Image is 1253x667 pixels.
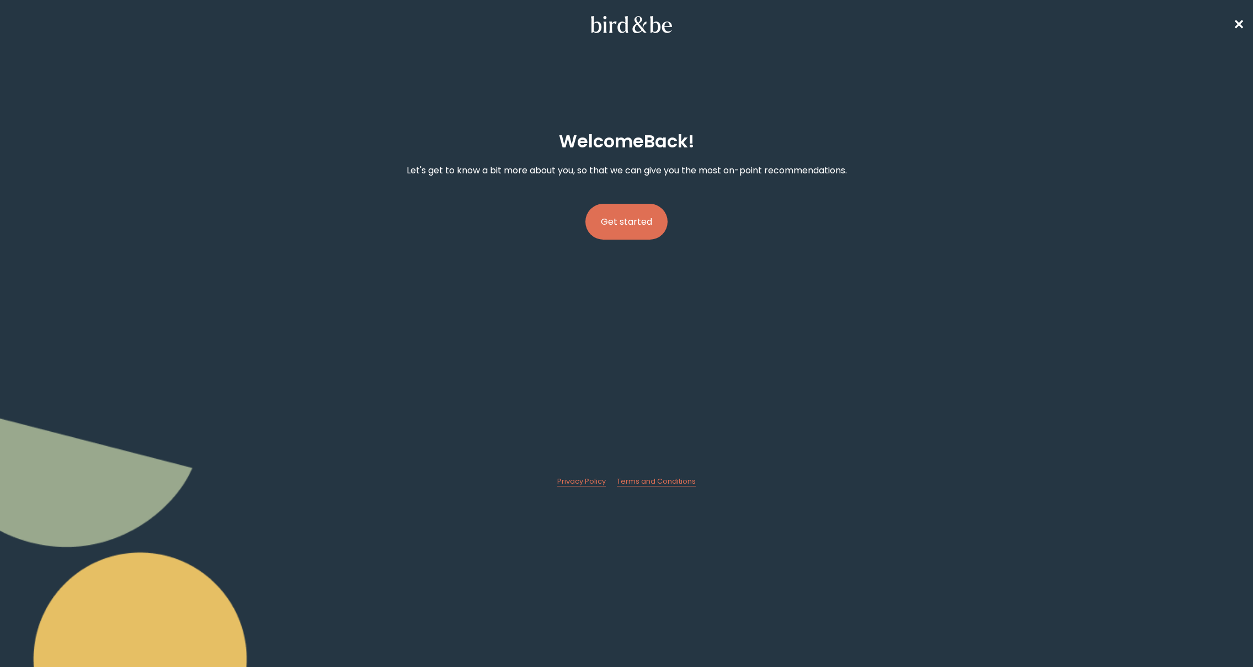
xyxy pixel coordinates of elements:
iframe: Gorgias live chat messenger [1198,615,1242,656]
a: Get started [585,186,668,257]
button: Get started [585,204,668,240]
a: Terms and Conditions [617,477,696,486]
a: Privacy Policy [557,477,606,486]
h2: Welcome Back ! [559,128,695,155]
a: ✕ [1233,15,1244,34]
p: Let's get to know a bit more about you, so that we can give you the most on-point recommendations. [407,163,847,177]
